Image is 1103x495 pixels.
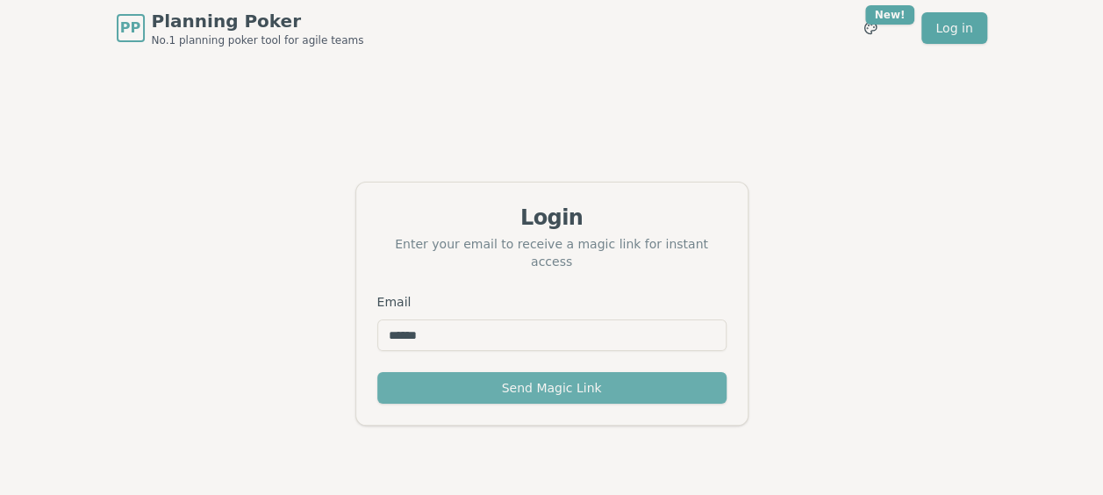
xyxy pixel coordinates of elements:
[865,5,915,25] div: New!
[921,12,986,44] a: Log in
[152,33,364,47] span: No.1 planning poker tool for agile teams
[377,372,727,404] button: Send Magic Link
[377,235,727,270] div: Enter your email to receive a magic link for instant access
[855,12,886,44] button: New!
[117,9,364,47] a: PPPlanning PokerNo.1 planning poker tool for agile teams
[377,204,727,232] div: Login
[152,9,364,33] span: Planning Poker
[377,295,412,309] label: Email
[120,18,140,39] span: PP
